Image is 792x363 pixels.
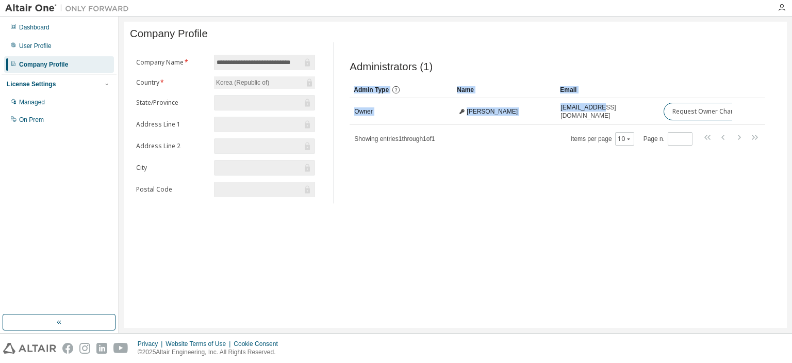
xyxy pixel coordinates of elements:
[467,107,518,116] span: [PERSON_NAME]
[79,343,90,354] img: instagram.svg
[136,142,208,150] label: Address Line 2
[113,343,128,354] img: youtube.svg
[19,98,45,106] div: Managed
[19,42,52,50] div: User Profile
[3,343,56,354] img: altair_logo.svg
[138,348,284,357] p: © 2025 Altair Engineering, Inc. All Rights Reserved.
[457,82,552,98] div: Name
[19,116,44,124] div: On Prem
[664,103,751,120] button: Request Owner Change
[350,61,433,73] span: Administrators (1)
[136,120,208,129] label: Address Line 1
[571,132,634,146] span: Items per page
[5,3,134,13] img: Altair One
[560,103,654,120] span: [EMAIL_ADDRESS][DOMAIN_NAME]
[19,60,68,69] div: Company Profile
[62,343,73,354] img: facebook.svg
[354,107,372,116] span: Owner
[136,58,208,67] label: Company Name
[618,135,632,143] button: 10
[130,28,208,40] span: Company Profile
[136,99,208,107] label: State/Province
[354,135,435,143] span: Showing entries 1 through 1 of 1
[560,82,655,98] div: Email
[214,76,315,89] div: Korea (Republic of)
[166,340,234,348] div: Website Terms of Use
[96,343,107,354] img: linkedin.svg
[136,164,208,172] label: City
[354,86,389,93] span: Admin Type
[7,80,56,88] div: License Settings
[136,78,208,87] label: Country
[214,77,271,88] div: Korea (Republic of)
[234,340,284,348] div: Cookie Consent
[643,132,692,146] span: Page n.
[136,185,208,194] label: Postal Code
[138,340,166,348] div: Privacy
[19,23,49,31] div: Dashboard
